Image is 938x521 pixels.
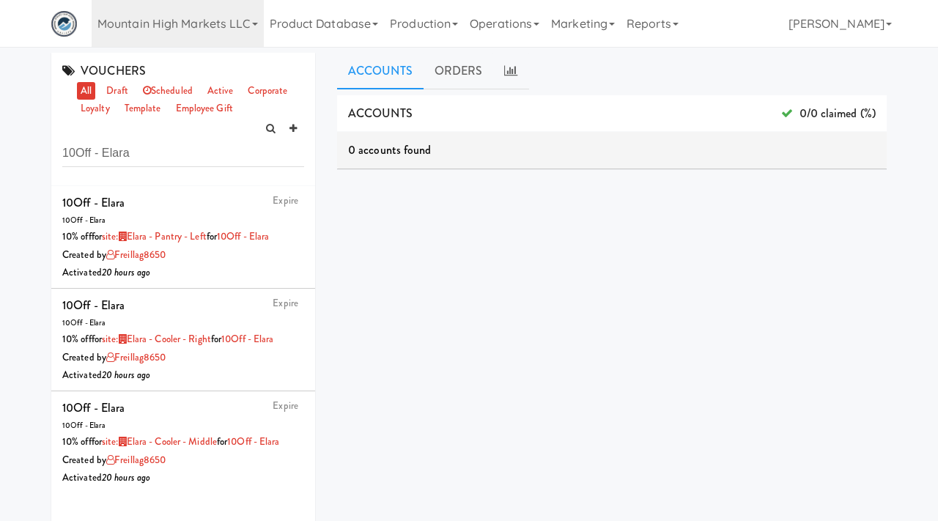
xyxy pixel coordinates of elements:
[211,332,274,346] span: for
[62,470,150,484] span: Activated
[172,100,237,118] a: employee gift
[273,399,298,413] a: Expire
[207,229,270,243] span: for
[62,265,150,279] span: Activated
[102,332,211,346] a: site:Elara - Cooler - Right
[102,265,150,279] i: 20 hours ago
[62,228,304,246] div: 10% off
[62,330,304,349] div: 10% off
[51,11,77,37] img: Micromart
[77,100,114,118] a: loyalty
[348,105,413,122] span: ACCOUNTS
[62,453,166,467] span: Created by
[106,350,166,364] a: freillag8650
[273,193,298,207] a: Expire
[781,103,876,125] span: 0/0 claimed (%)
[217,229,269,243] a: 10Off - Elara
[106,248,166,262] a: freillag8650
[103,82,132,100] a: draft
[244,82,291,100] a: corporate
[62,397,125,419] div: 10Off - Elara
[92,229,207,243] span: for
[92,435,217,448] span: for
[62,192,125,214] div: 10Off - Elara
[92,332,211,346] span: for
[51,391,315,493] li: Expire10Off - Elara10Off - Elara10% offforsite:Elara - Cooler - Middlefor10Off - ElaraCreated byf...
[62,350,166,364] span: Created by
[102,470,150,484] i: 20 hours ago
[204,82,237,100] a: active
[62,433,304,451] div: 10% off
[62,62,146,79] span: VOUCHERS
[51,289,315,391] li: Expire10Off - Elara10Off - Elara10% offforsite:Elara - Cooler - Rightfor10Off - ElaraCreated byfr...
[106,453,166,467] a: freillag8650
[51,186,315,289] li: Expire10Off - Elara10Off - Elara10% offforsite:Elara - Pantry - Leftfor10Off - ElaraCreated byfre...
[62,140,304,167] input: Search vouchers
[102,229,207,243] a: site:Elara - Pantry - Left
[227,435,279,448] a: 10Off - Elara
[77,82,95,100] a: all
[102,368,150,382] i: 20 hours ago
[424,53,494,89] a: ORDERS
[62,295,125,317] div: 10Off - Elara
[62,248,166,262] span: Created by
[62,368,150,382] span: Activated
[62,316,304,330] div: 10Off - Elara
[337,53,424,89] a: Accounts
[102,435,217,448] a: site:Elara - Cooler - Middle
[139,82,196,100] a: scheduled
[62,213,304,228] div: 10Off - Elara
[221,332,273,346] a: 10Off - Elara
[121,100,165,118] a: template
[337,132,887,169] div: 0 accounts found
[273,296,298,310] a: Expire
[217,435,280,448] span: for
[62,418,304,433] div: 10Off - Elara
